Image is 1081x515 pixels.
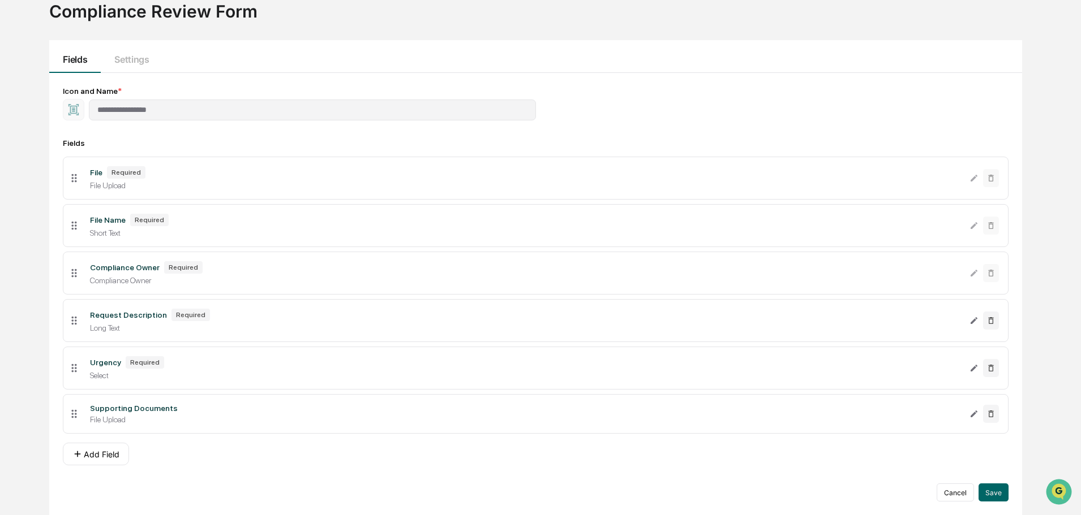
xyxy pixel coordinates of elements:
[11,24,206,42] p: How can we help?
[90,228,961,237] div: Short Text
[93,142,140,154] span: Attestations
[90,404,178,413] div: Supporting Documents
[80,191,137,200] a: Powered byPylon
[90,168,102,177] div: File
[970,359,979,377] button: Edit Urgency field
[107,166,145,179] div: Required
[90,415,961,424] div: File Upload
[164,261,203,274] div: Required
[23,142,73,154] span: Preclearance
[970,264,979,282] button: Edit Compliance Owner field
[90,371,961,380] div: Select
[90,276,961,285] div: Compliance Owner
[90,263,160,272] div: Compliance Owner
[937,483,974,501] button: Cancel
[130,214,169,226] div: Required
[171,309,210,321] div: Required
[970,169,979,187] button: Edit File field
[1045,478,1075,508] iframe: Open customer support
[63,86,1009,96] div: Icon and Name
[63,139,1009,148] div: Fields
[11,86,32,107] img: 1746055101610-c473b297-6a78-478c-a979-82029cc54cd1
[970,405,979,423] button: Edit Supporting Documents field
[23,164,71,175] span: Data Lookup
[126,356,164,369] div: Required
[7,138,78,158] a: 🖐️Preclearance
[38,98,143,107] div: We're available if you need us!
[49,40,101,73] button: Fields
[90,323,961,332] div: Long Text
[101,40,162,73] button: Settings
[90,358,121,367] div: Urgency
[113,192,137,200] span: Pylon
[970,217,979,235] button: Edit File Name field
[970,311,979,330] button: Edit Request Description field
[82,144,91,153] div: 🗄️
[192,90,206,103] button: Start new chat
[90,181,961,190] div: File Upload
[38,86,186,98] div: Start new chat
[979,483,1009,501] button: Save
[11,144,20,153] div: 🖐️
[78,138,145,158] a: 🗄️Attestations
[90,310,167,319] div: Request Description
[11,165,20,174] div: 🔎
[63,443,129,465] button: Add Field
[7,159,76,180] a: 🔎Data Lookup
[90,215,126,224] div: File Name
